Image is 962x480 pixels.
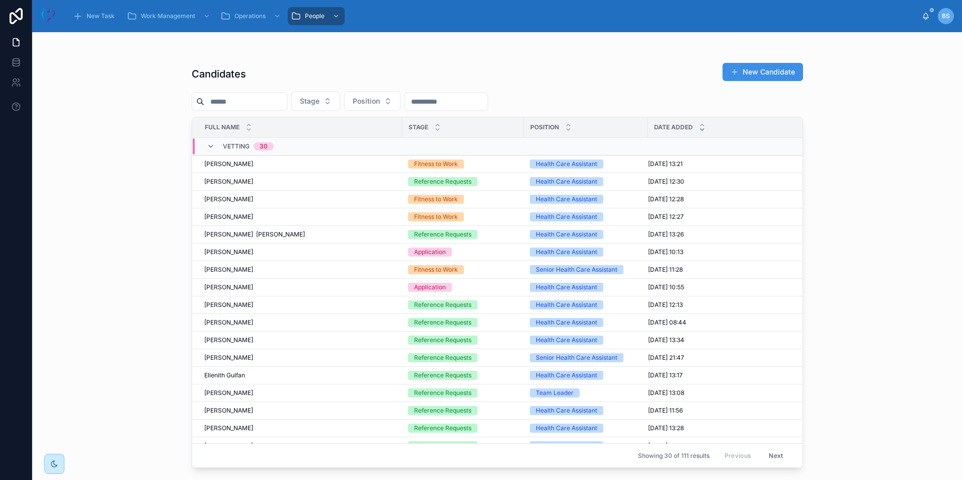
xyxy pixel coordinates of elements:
div: Reference Requests [414,388,471,397]
a: [PERSON_NAME] [204,336,396,344]
div: Application [414,248,446,257]
a: Fitness to Work [408,195,518,204]
span: [PERSON_NAME] [204,318,253,327]
div: Reference Requests [414,300,471,309]
div: Senior Health Care Assistant [536,265,617,274]
div: Reference Requests [414,230,471,239]
span: [PERSON_NAME] [204,301,253,309]
a: Reference Requests [408,336,518,345]
div: Health Care Assistant [536,406,597,415]
div: Fitness to Work [414,212,458,221]
a: Health Care Assistant [530,248,642,257]
a: [PERSON_NAME] [204,318,396,327]
a: [DATE] 13:26 [648,230,798,238]
a: [PERSON_NAME] [204,248,396,256]
span: [DATE] 13:26 [648,442,684,450]
div: Reference Requests [414,318,471,327]
span: [PERSON_NAME] [204,336,253,344]
div: Reference Requests [414,424,471,433]
a: [PERSON_NAME] [204,407,396,415]
a: Elienith Gulfan [204,371,396,379]
a: [DATE] 13:17 [648,371,798,379]
a: Fitness to Work [408,265,518,274]
div: 30 [260,142,268,150]
div: Health Care Assistant [536,212,597,221]
span: [DATE] 12:28 [648,195,684,203]
button: Select Button [291,92,340,111]
span: BS [942,12,950,20]
div: Senior Health Care Assistant [536,353,617,362]
a: [PERSON_NAME] [204,160,396,168]
a: Health Care Assistant [530,212,642,221]
a: [PERSON_NAME] [204,389,396,397]
button: Next [762,448,790,463]
span: Position [530,123,559,131]
a: Reference Requests [408,230,518,239]
a: [PERSON_NAME] [204,213,396,221]
span: Stage [300,96,319,106]
a: [PERSON_NAME] [204,442,396,450]
a: Health Care Assistant [530,195,642,204]
a: [DATE] 13:08 [648,389,798,397]
div: Fitness to Work [414,265,458,274]
span: [DATE] 10:13 [648,248,683,256]
a: Reference Requests [408,300,518,309]
span: [DATE] 12:30 [648,178,684,186]
span: Elienith Gulfan [204,371,245,379]
span: [DATE] 13:17 [648,371,683,379]
span: Work Management [141,12,195,20]
a: Operations [217,7,286,25]
span: Vetting [223,142,250,150]
a: [PERSON_NAME] [204,354,396,362]
a: Health Care Assistant [530,283,642,292]
div: Reference Requests [414,353,471,362]
a: [PERSON_NAME] [PERSON_NAME] [204,230,396,238]
a: Reference Requests [408,406,518,415]
span: [PERSON_NAME] [204,442,253,450]
span: [DATE] 08:44 [648,318,686,327]
span: [PERSON_NAME] [204,407,253,415]
a: [DATE] 11:56 [648,407,798,415]
span: [PERSON_NAME] [204,178,253,186]
a: [DATE] 12:28 [648,195,798,203]
a: Health Care Assistant [530,300,642,309]
div: Reference Requests [414,336,471,345]
span: People [305,12,325,20]
div: Health Care Assistant [536,318,597,327]
a: Health Care Assistant [530,424,642,433]
div: Reference Requests [414,441,471,450]
span: [PERSON_NAME] [204,424,253,432]
a: [DATE] 13:28 [648,424,798,432]
span: [PERSON_NAME] [204,354,253,362]
div: Health Care Assistant [536,195,597,204]
div: Health Care Assistant [536,230,597,239]
div: Health Care Assistant [536,336,597,345]
span: [DATE] 13:26 [648,230,684,238]
a: [DATE] 12:27 [648,213,798,221]
img: App logo [40,8,56,24]
span: Operations [234,12,266,20]
button: Select Button [344,92,400,111]
div: Health Care Assistant [536,371,597,380]
a: [PERSON_NAME] [204,424,396,432]
span: [DATE] 12:13 [648,301,683,309]
a: [DATE] 10:55 [648,283,798,291]
a: Reference Requests [408,424,518,433]
a: Reference Requests [408,318,518,327]
span: Showing 30 of 111 results [638,452,709,460]
span: [PERSON_NAME] [204,389,253,397]
div: Reference Requests [414,177,471,186]
span: [PERSON_NAME] [204,160,253,168]
a: [DATE] 13:21 [648,160,798,168]
div: Team Leader [536,388,574,397]
span: [PERSON_NAME] [204,248,253,256]
a: [DATE] 13:34 [648,336,798,344]
a: Health Care Assistant [530,371,642,380]
span: [DATE] 11:28 [648,266,683,274]
a: Application [408,283,518,292]
button: New Candidate [723,63,803,81]
span: [DATE] 13:08 [648,389,684,397]
a: Work Management [124,7,215,25]
a: Reference Requests [408,371,518,380]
